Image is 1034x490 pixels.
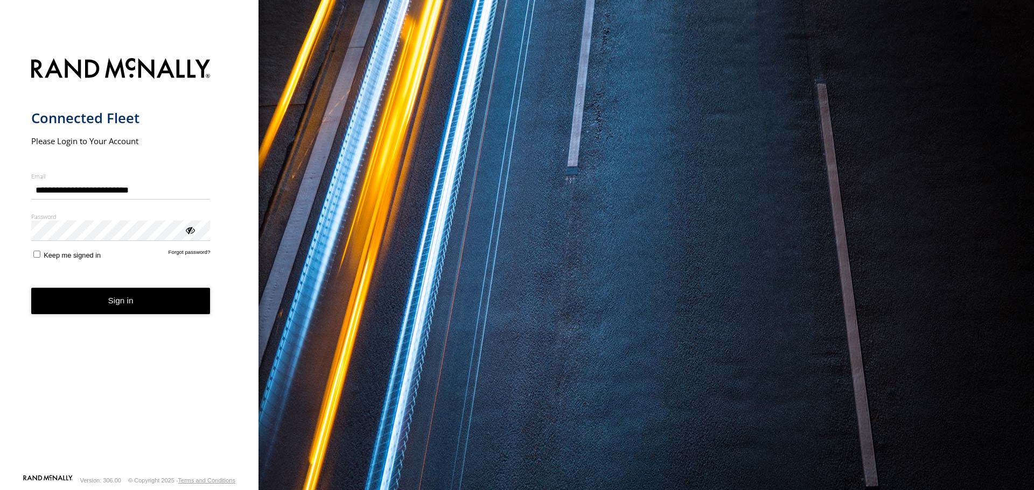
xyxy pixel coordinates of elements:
h1: Connected Fleet [31,109,211,127]
input: Keep me signed in [33,251,40,258]
label: Email [31,172,211,180]
button: Sign in [31,288,211,314]
div: Version: 306.00 [80,477,121,484]
div: © Copyright 2025 - [128,477,235,484]
a: Terms and Conditions [178,477,235,484]
div: ViewPassword [184,224,195,235]
a: Forgot password? [169,249,211,259]
a: Visit our Website [23,475,73,486]
h2: Please Login to Your Account [31,136,211,146]
label: Password [31,212,211,221]
img: Rand McNally [31,56,211,83]
span: Keep me signed in [44,251,101,259]
form: main [31,52,228,474]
